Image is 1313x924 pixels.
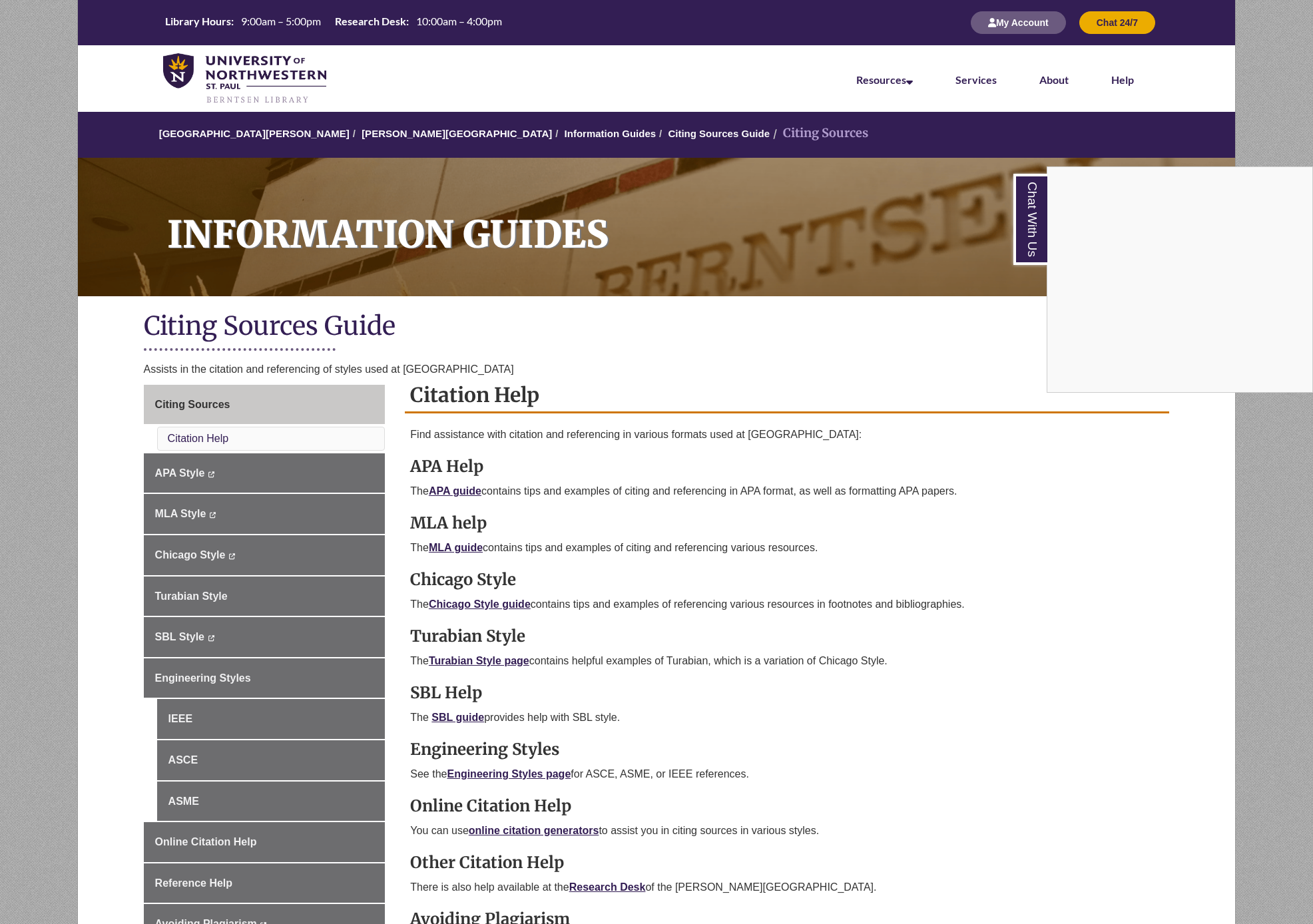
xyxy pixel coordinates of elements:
a: Chat With Us [1013,174,1047,265]
iframe: Chat Widget [1047,167,1312,392]
img: UNWSP Library Logo [163,53,326,105]
a: Resources [856,73,913,86]
a: Help [1111,73,1134,86]
a: About [1039,73,1069,86]
a: Services [955,73,997,86]
div: Chat With Us [1047,166,1313,393]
